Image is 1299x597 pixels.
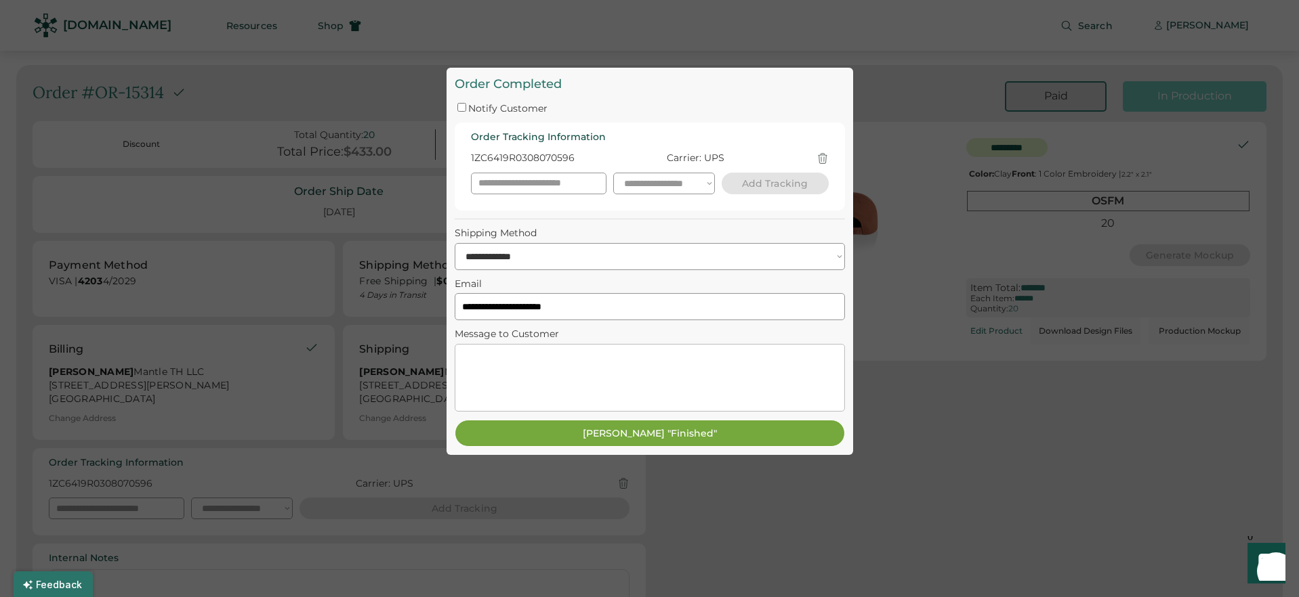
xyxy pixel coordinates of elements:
div: Email [455,278,845,290]
div: Carrier: UPS [667,152,724,165]
iframe: Front Chat [1235,536,1293,594]
label: Notify Customer [468,102,548,114]
div: Order Completed [455,76,845,93]
div: Message to Customer [455,328,845,340]
button: Add Tracking [722,173,829,194]
div: Order Tracking Information [471,131,606,144]
div: 1ZC6419R0308070596 [471,152,575,165]
button: [PERSON_NAME] "Finished" [455,420,845,447]
div: Shipping Method [455,227,845,239]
